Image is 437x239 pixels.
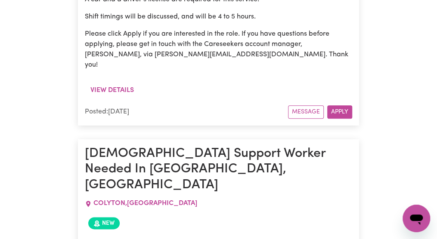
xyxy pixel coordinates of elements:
iframe: Button to launch messaging window, conversation in progress [403,205,430,232]
button: Apply for this job [327,105,352,119]
h1: [DEMOGRAPHIC_DATA] Support Worker Needed In [GEOGRAPHIC_DATA], [GEOGRAPHIC_DATA] [85,146,352,193]
span: COLYTON , [GEOGRAPHIC_DATA] [93,200,197,207]
p: Shift timings will be discussed, and will be 4 to 5 hours. [85,12,352,22]
button: Message [288,105,324,119]
p: Please click Apply if you are interested in the role. If you have questions before applying, plea... [85,29,352,70]
button: View details [85,82,139,98]
span: Job posted within the last 30 days [88,217,120,229]
div: Posted: [DATE] [85,107,288,117]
